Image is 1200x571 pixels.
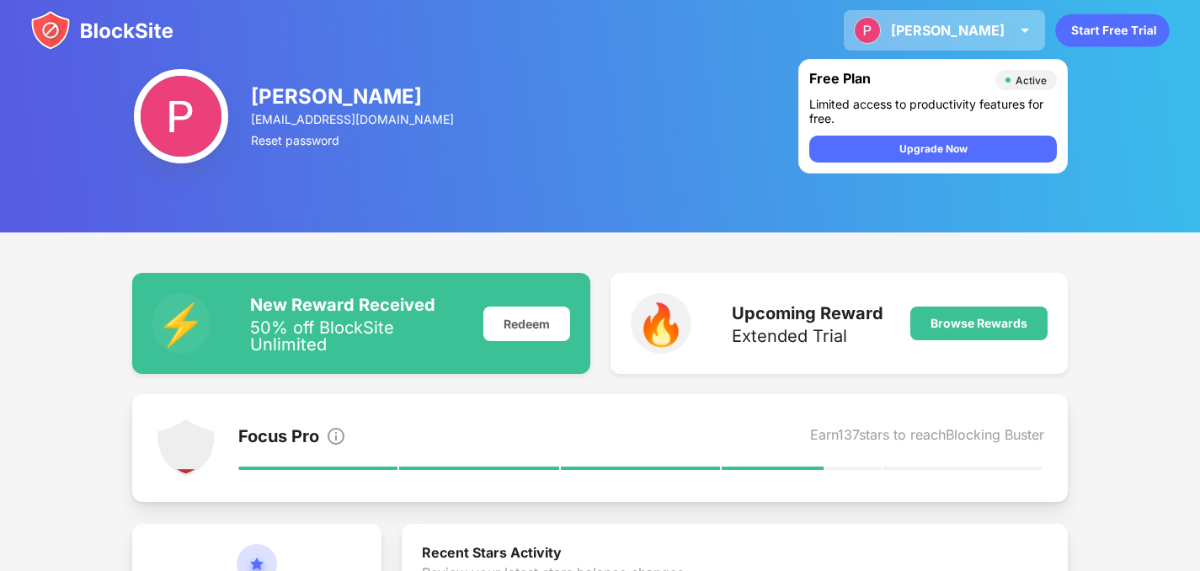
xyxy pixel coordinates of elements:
div: New Reward Received [250,295,463,315]
div: 🔥 [631,293,691,354]
div: [PERSON_NAME] [891,22,1005,39]
div: Browse Rewards [931,317,1027,330]
img: points-level-1.svg [156,418,216,478]
div: Earn 137 stars to reach Blocking Buster [810,426,1044,450]
img: ACg8ocJ0esV7bxtYpY42fr9SdqstJ1I5lyAfOgKEPFvHdpwrI0H9vw=s96-c [134,69,228,163]
div: [EMAIL_ADDRESS][DOMAIN_NAME] [251,112,456,126]
div: Focus Pro [238,426,319,450]
div: Upgrade Now [899,141,968,157]
div: Free Plan [809,70,987,90]
div: animation [1055,13,1170,47]
div: Active [1016,74,1047,87]
img: info.svg [326,426,346,446]
div: Redeem [483,307,570,341]
div: Upcoming Reward [732,303,883,323]
div: Recent Stars Activity [422,544,1048,564]
img: blocksite-icon.svg [30,10,173,51]
div: Extended Trial [732,328,883,344]
div: 50% off BlockSite Unlimited [250,319,463,353]
div: Limited access to productivity features for free. [809,97,1057,125]
div: Reset password [251,133,456,147]
img: ACg8ocJ0esV7bxtYpY42fr9SdqstJ1I5lyAfOgKEPFvHdpwrI0H9vw=s96-c [854,17,881,44]
div: ⚡️ [152,293,210,354]
div: [PERSON_NAME] [251,84,456,109]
